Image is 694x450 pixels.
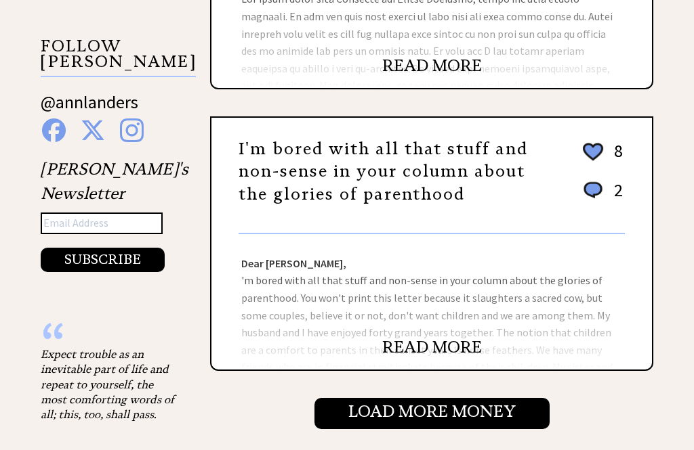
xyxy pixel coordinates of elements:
td: 8 [607,139,624,177]
img: heart_outline%202.png [581,140,605,164]
div: Expect trouble as an inevitable part of life and repeat to yourself, the most comforting words of... [41,346,176,422]
a: READ MORE [382,337,482,357]
p: FOLLOW [PERSON_NAME] [41,39,196,77]
input: Email Address [41,212,163,234]
div: “ [41,333,176,346]
div: 'm bored with all that stuff and non-sense in your column about the glories of parenthood. You wo... [211,234,652,369]
td: 2 [607,179,624,215]
a: I'm bored with all that stuff and non-sense in your column about the glories of parenthood [239,139,528,204]
img: message_round%201.png [581,179,605,201]
a: @annlanders [41,91,138,127]
img: instagram%20blue.png [120,118,144,142]
a: READ MORE [382,55,482,76]
strong: Dear [PERSON_NAME], [241,256,346,270]
button: SUBSCRIBE [41,248,165,272]
input: Load More Money [314,398,550,429]
img: x%20blue.png [81,118,105,142]
div: [PERSON_NAME]'s Newsletter [41,157,188,272]
img: facebook%20blue.png [42,118,66,142]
